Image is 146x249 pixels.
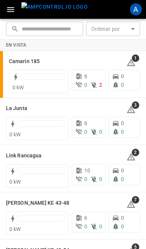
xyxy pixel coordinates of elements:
[130,3,142,15] div: profile-icon
[84,82,87,88] span: 0
[9,179,21,185] span: 0 kW
[99,176,102,182] span: 0
[6,152,42,160] h6: Link Rancagua
[6,42,26,48] strong: En vista
[9,226,21,232] span: 0 kW
[121,120,124,126] span: 0
[121,82,124,88] span: 0
[84,73,87,79] span: 6
[132,149,139,156] span: 2
[12,85,24,91] span: 0 kW
[84,215,87,221] span: 6
[84,120,87,126] span: 6
[21,2,88,12] img: ampcontrol.io logo
[121,176,124,182] span: 0
[84,223,87,229] span: 0
[121,129,124,135] span: 0
[99,223,102,229] span: 0
[121,215,124,221] span: 0
[9,131,21,137] span: 0 kW
[99,129,102,135] span: 0
[84,168,90,174] span: 10
[121,223,124,229] span: 0
[99,82,102,88] span: 2
[121,73,124,79] span: 0
[6,104,27,113] h6: La Junta
[84,176,87,182] span: 0
[132,101,139,109] span: 3
[9,57,40,66] h6: Camarin 185
[6,199,69,207] h6: Loza Colon KE 43-48
[132,196,139,204] span: 7
[121,168,124,174] span: 0
[84,129,87,135] span: 0
[132,54,139,62] span: 1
